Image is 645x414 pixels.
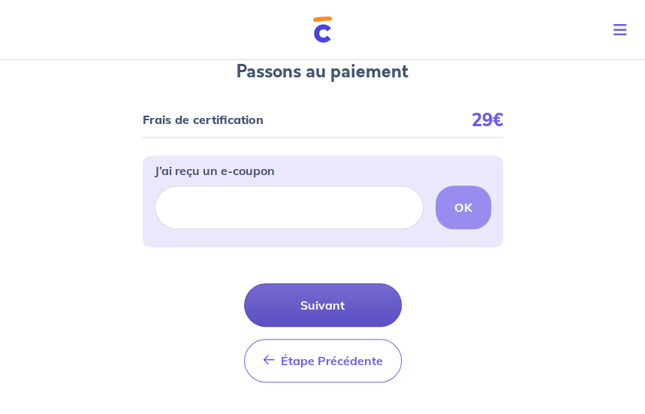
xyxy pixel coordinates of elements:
[237,60,408,84] h4: Passons au paiement
[155,162,275,180] p: J’ai reçu un e-coupon
[601,11,645,50] button: Toggle navigation
[281,353,383,368] span: Étape Précédente
[313,17,332,43] img: Cautioneo
[244,339,402,382] button: Étape Précédente
[244,283,402,327] button: Suivant
[143,114,264,125] p: Frais de certification
[472,114,503,125] p: 29€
